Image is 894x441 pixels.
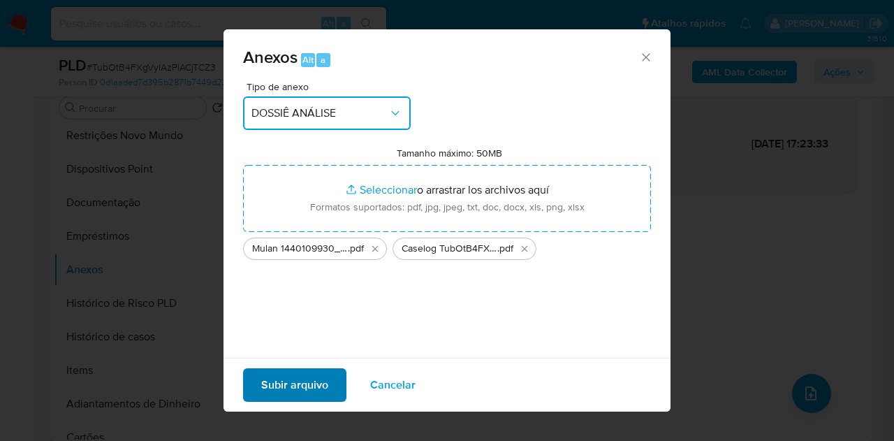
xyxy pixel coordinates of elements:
span: Mulan 1440109930_2025_08_11_07_56_11 [252,242,348,256]
ul: Archivos seleccionados [243,232,651,260]
span: a [321,53,325,66]
span: Anexos [243,45,298,69]
label: Tamanho máximo: 50MB [397,147,502,159]
button: Cerrar [639,50,652,63]
span: .pdf [497,242,513,256]
span: Tipo de anexo [247,82,414,92]
button: Subir arquivo [243,368,346,402]
span: Cancelar [370,370,416,400]
button: DOSSIÊ ANÁLISE [243,96,411,130]
span: DOSSIÊ ANÁLISE [251,106,388,120]
span: Caselog TubOtB4FXgVyIAzPlACjTCZ3_2025_08_11_07_58_02 [402,242,497,256]
span: Subir arquivo [261,370,328,400]
button: Cancelar [352,368,434,402]
button: Eliminar Mulan 1440109930_2025_08_11_07_56_11.pdf [367,240,383,257]
span: Alt [302,53,314,66]
span: .pdf [348,242,364,256]
button: Eliminar Caselog TubOtB4FXgVyIAzPlACjTCZ3_2025_08_11_07_58_02.pdf [516,240,533,257]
